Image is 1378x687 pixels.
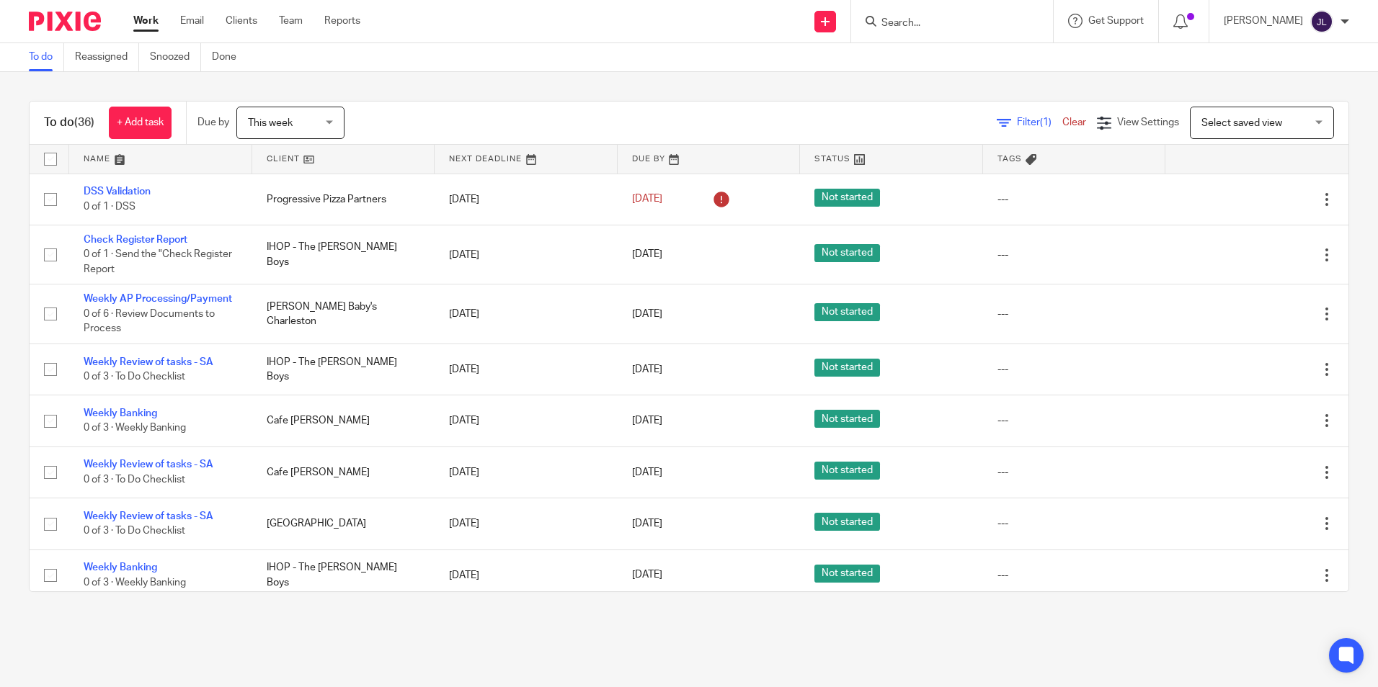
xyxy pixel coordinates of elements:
td: IHOP - The [PERSON_NAME] Boys [252,225,435,284]
td: Cafe [PERSON_NAME] [252,446,435,498]
td: [PERSON_NAME] Baby's Charleston [252,284,435,343]
span: Not started [814,303,880,321]
div: --- [997,413,1152,428]
span: 0 of 3 · To Do Checklist [84,372,185,382]
span: [DATE] [632,194,662,205]
td: [DATE] [435,395,618,446]
td: [DATE] [435,343,618,395]
div: --- [997,307,1152,321]
td: IHOP - The [PERSON_NAME] Boys [252,549,435,601]
a: Weekly Banking [84,408,157,418]
div: --- [997,248,1152,262]
a: Weekly Review of tasks - SA [84,357,213,367]
span: 0 of 3 · Weekly Banking [84,423,186,434]
a: To do [29,43,64,71]
span: (1) [1040,117,1052,127]
span: Not started [814,462,880,480]
span: This week [248,118,293,128]
a: Check Register Report [84,235,187,245]
h1: To do [44,115,94,130]
a: Clear [1062,117,1086,127]
div: --- [997,465,1152,480]
p: Due by [197,115,229,130]
a: + Add task [109,107,172,139]
td: [DATE] [435,174,618,225]
td: [DATE] [435,549,618,601]
span: Get Support [1088,16,1144,26]
img: svg%3E [1310,10,1333,33]
span: 0 of 1 · DSS [84,202,135,212]
span: Not started [814,565,880,583]
td: [DATE] [435,446,618,498]
span: [DATE] [632,364,662,374]
a: Weekly Review of tasks - SA [84,459,213,470]
td: [DATE] [435,225,618,284]
a: Reports [324,14,360,28]
a: Done [212,43,247,71]
td: IHOP - The [PERSON_NAME] Boys [252,343,435,395]
div: --- [997,568,1152,583]
span: Not started [814,410,880,428]
span: Not started [814,513,880,531]
span: [DATE] [632,250,662,260]
td: Progressive Pizza Partners [252,174,435,225]
span: Filter [1017,117,1062,127]
span: [DATE] [632,467,662,477]
span: [DATE] [632,570,662,580]
td: [DATE] [435,498,618,549]
div: --- [997,362,1152,377]
p: [PERSON_NAME] [1224,14,1303,28]
span: Not started [814,244,880,262]
div: --- [997,192,1152,207]
td: [GEOGRAPHIC_DATA] [252,498,435,549]
a: Reassigned [75,43,139,71]
span: Not started [814,189,880,207]
span: [DATE] [632,309,662,319]
span: 0 of 1 · Send the "Check Register Report [84,250,232,275]
span: Select saved view [1201,118,1282,128]
span: 0 of 6 · Review Documents to Process [84,309,215,334]
a: Work [133,14,159,28]
a: Email [180,14,204,28]
div: --- [997,516,1152,531]
span: 0 of 3 · To Do Checklist [84,475,185,485]
span: 0 of 3 · Weekly Banking [84,578,186,588]
td: Cafe [PERSON_NAME] [252,395,435,446]
a: Weekly Review of tasks - SA [84,511,213,521]
span: [DATE] [632,416,662,426]
a: Clients [226,14,257,28]
span: View Settings [1117,117,1179,127]
a: Weekly Banking [84,562,157,572]
a: DSS Validation [84,187,151,197]
span: [DATE] [632,518,662,529]
a: Team [279,14,303,28]
input: Search [880,17,1010,30]
span: (36) [74,117,94,128]
td: [DATE] [435,284,618,343]
span: Tags [997,155,1022,163]
a: Weekly AP Processing/Payment [84,294,232,304]
img: Pixie [29,12,101,31]
span: Not started [814,359,880,377]
a: Snoozed [150,43,201,71]
span: 0 of 3 · To Do Checklist [84,526,185,536]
